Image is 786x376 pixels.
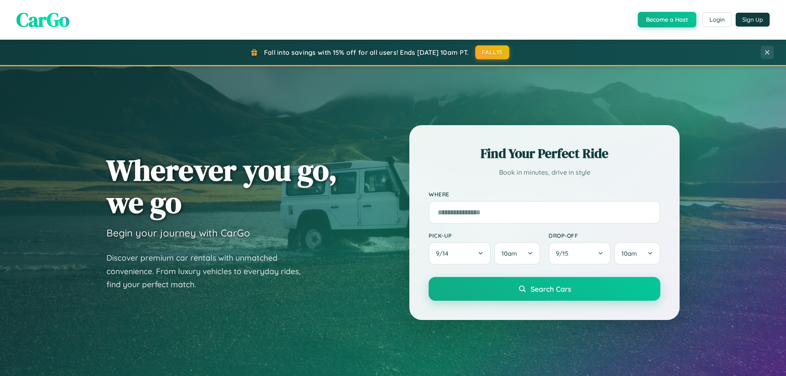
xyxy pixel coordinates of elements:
[549,242,611,265] button: 9/15
[264,48,469,56] span: Fall into savings with 15% off for all users! Ends [DATE] 10am PT.
[106,154,337,218] h1: Wherever you go, we go
[501,250,517,257] span: 10am
[106,227,250,239] h3: Begin your journey with CarGo
[736,13,770,27] button: Sign Up
[475,45,510,59] button: FALL15
[436,250,452,257] span: 9 / 14
[614,242,660,265] button: 10am
[16,6,70,33] span: CarGo
[702,12,732,27] button: Login
[549,232,660,239] label: Drop-off
[429,191,660,198] label: Where
[621,250,637,257] span: 10am
[638,12,696,27] button: Become a Host
[106,251,311,291] p: Discover premium car rentals with unmatched convenience. From luxury vehicles to everyday rides, ...
[429,232,540,239] label: Pick-up
[429,277,660,301] button: Search Cars
[494,242,540,265] button: 10am
[429,144,660,162] h2: Find Your Perfect Ride
[556,250,572,257] span: 9 / 15
[531,284,571,293] span: Search Cars
[429,242,491,265] button: 9/14
[429,167,660,178] p: Book in minutes, drive in style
